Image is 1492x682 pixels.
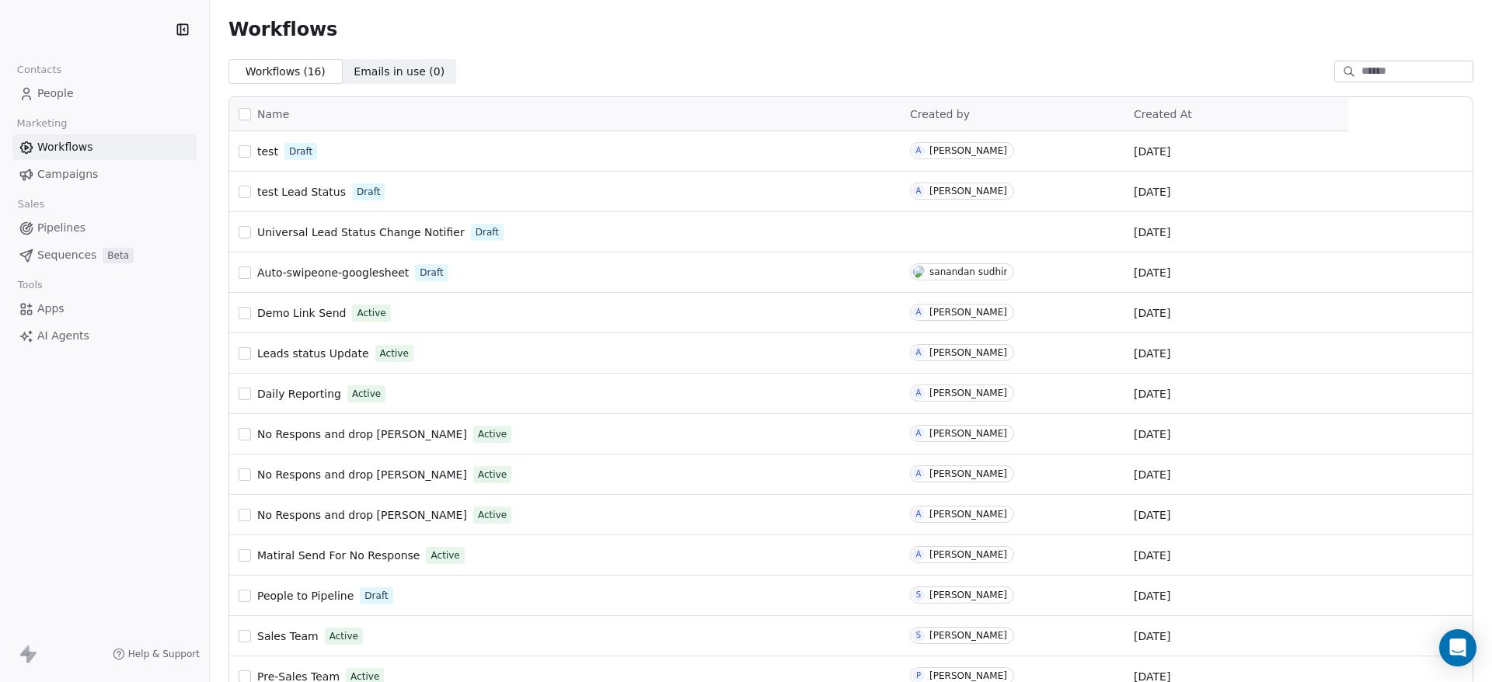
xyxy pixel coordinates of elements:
div: A [916,144,922,157]
span: Created At [1134,108,1192,120]
a: Workflows [12,134,197,160]
div: [PERSON_NAME] [929,307,1007,318]
span: No Respons and drop [PERSON_NAME] [257,428,467,440]
span: Active [380,346,409,360]
span: Auto-swipeone-googlesheet [257,266,409,279]
a: Sales Team [257,628,319,644]
span: [DATE] [1134,628,1170,644]
a: Daily Reporting [257,386,341,402]
span: test Lead Status [257,186,346,198]
span: [DATE] [1134,507,1170,523]
span: People to Pipeline [257,590,354,602]
span: Active [478,427,507,441]
a: test [257,144,278,159]
span: Tools [11,273,49,297]
span: Name [257,106,289,123]
span: Draft [420,266,443,280]
div: [PERSON_NAME] [929,509,1007,520]
a: Campaigns [12,162,197,187]
span: Draft [289,144,312,158]
span: [DATE] [1134,467,1170,482]
span: [DATE] [1134,184,1170,200]
a: Matiral Send For No Response [257,548,420,563]
span: Active [431,548,459,562]
a: Demo Link Send [257,305,346,321]
span: [DATE] [1134,305,1170,321]
a: No Respons and drop [PERSON_NAME] [257,507,467,523]
span: Draft [357,185,380,199]
a: Apps [12,296,197,322]
span: No Respons and drop [PERSON_NAME] [257,468,467,481]
div: [PERSON_NAME] [929,388,1007,398]
span: Campaigns [37,166,98,183]
span: Demo Link Send [257,307,346,319]
span: Emails in use ( 0 ) [354,64,444,80]
div: sanandan sudhir [929,266,1007,277]
a: Universal Lead Status Change Notifier [257,224,465,240]
div: [PERSON_NAME] [929,428,1007,439]
span: [DATE] [1134,426,1170,442]
a: test Lead Status [257,184,346,200]
span: Sales Team [257,630,319,642]
div: [PERSON_NAME] [929,670,1007,681]
a: AI Agents [12,323,197,349]
div: Open Intercom Messenger [1439,629,1476,666]
div: [PERSON_NAME] [929,549,1007,560]
span: People [37,85,74,102]
a: SequencesBeta [12,242,197,268]
span: Sales [11,193,51,216]
div: A [916,185,922,197]
span: Draft [364,589,388,603]
div: A [916,306,922,318]
a: People [12,81,197,106]
a: People to Pipeline [257,588,354,604]
span: [DATE] [1134,548,1170,563]
span: Workflows [37,139,93,155]
span: AI Agents [37,328,89,344]
div: S [916,629,921,642]
div: [PERSON_NAME] [929,347,1007,358]
a: Pipelines [12,215,197,241]
span: test [257,145,278,158]
span: Daily Reporting [257,388,341,400]
span: Active [329,629,358,643]
span: Workflows [228,19,337,40]
a: Leads status Update [257,346,369,361]
span: Active [357,306,385,320]
div: [PERSON_NAME] [929,590,1007,600]
span: Active [352,387,381,401]
span: Pipelines [37,220,85,236]
span: No Respons and drop [PERSON_NAME] [257,509,467,521]
span: Draft [476,225,499,239]
span: [DATE] [1134,224,1170,240]
span: [DATE] [1134,386,1170,402]
span: Active [478,468,507,482]
div: A [916,387,922,399]
div: A [916,468,922,480]
img: S [913,266,925,278]
span: Contacts [10,58,68,82]
span: Matiral Send For No Response [257,549,420,562]
a: No Respons and drop [PERSON_NAME] [257,426,467,442]
span: Apps [37,301,64,317]
span: Help & Support [128,648,200,660]
div: A [916,346,922,359]
span: [DATE] [1134,346,1170,361]
a: Help & Support [113,648,200,660]
span: Active [478,508,507,522]
span: Created by [910,108,970,120]
span: [DATE] [1134,144,1170,159]
a: No Respons and drop [PERSON_NAME] [257,467,467,482]
div: [PERSON_NAME] [929,145,1007,156]
div: S [916,589,921,601]
a: Auto-swipeone-googlesheet [257,265,409,280]
span: Beta [103,248,134,263]
div: A [916,427,922,440]
span: Sequences [37,247,96,263]
div: [PERSON_NAME] [929,468,1007,479]
span: Leads status Update [257,347,369,360]
div: P [916,670,921,682]
span: [DATE] [1134,588,1170,604]
div: A [916,508,922,520]
span: Universal Lead Status Change Notifier [257,226,465,238]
